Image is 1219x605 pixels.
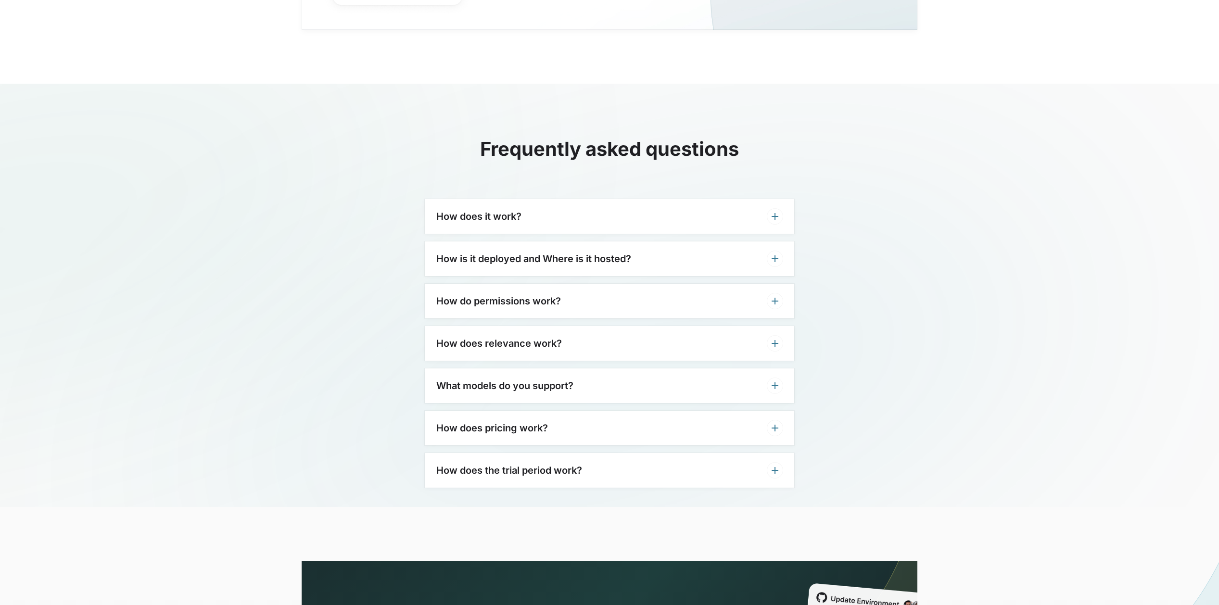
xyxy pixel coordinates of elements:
[1171,559,1219,605] iframe: Chat Widget
[425,138,794,161] h2: Frequently asked questions
[436,295,561,307] h3: How do permissions work?
[436,253,631,265] h3: How is it deployed and Where is it hosted?
[436,211,521,222] h3: How does it work?
[436,338,562,349] h3: How does relevance work?
[436,422,548,434] h3: How does pricing work?
[436,465,582,476] h3: How does the trial period work?
[436,380,573,391] h3: What models do you support?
